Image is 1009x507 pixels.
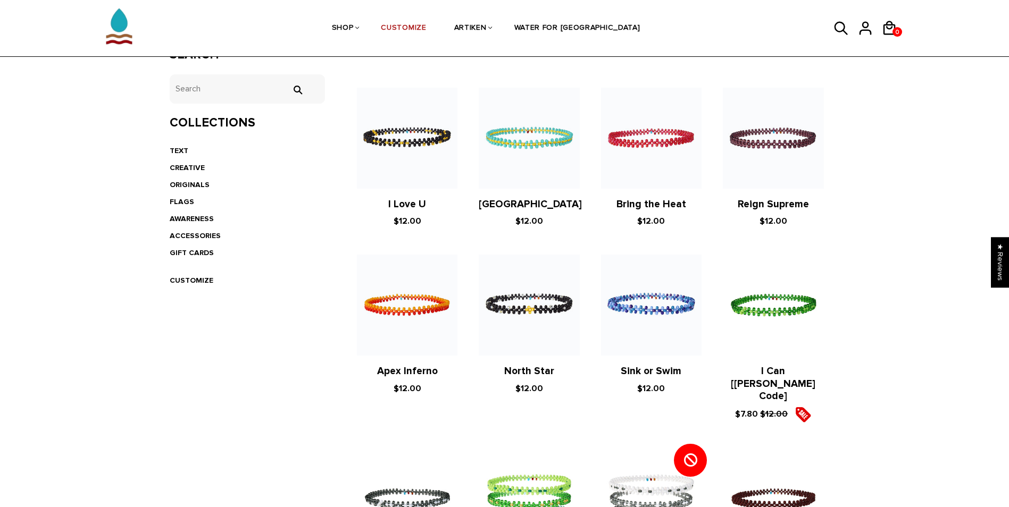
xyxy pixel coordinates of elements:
span: $7.80 [735,409,758,419]
a: I Love U [388,198,426,210]
a: WATER FOR [GEOGRAPHIC_DATA] [514,1,640,57]
span: $12.00 [515,216,543,226]
a: I Can [[PERSON_NAME] Code] [731,365,815,403]
a: FLAGS [170,197,194,206]
a: CUSTOMIZE [381,1,426,57]
a: Apex Inferno [377,365,438,377]
span: 0 [893,26,902,39]
a: 0 [893,27,902,37]
a: TEXT [170,146,188,155]
span: $12.00 [637,216,665,226]
input: Search [287,85,308,95]
a: AWARENESS [170,214,214,223]
a: ORIGINALS [170,180,210,189]
span: $12.00 [760,216,787,226]
span: $12.00 [394,216,421,226]
a: SHOP [332,1,354,57]
a: ARTIKEN [454,1,487,57]
a: North Star [504,365,554,377]
img: sale5.png [795,407,811,422]
div: Click to open Judge.me floating reviews tab [991,237,1009,288]
h3: Collections [170,115,326,131]
a: CREATIVE [170,163,205,172]
input: Search [170,74,326,104]
span: $12.00 [394,383,421,394]
a: CUSTOMIZE [170,276,213,285]
a: ACCESSORIES [170,231,221,240]
span: $12.00 [515,383,543,394]
a: Sink or Swim [621,365,681,377]
a: [GEOGRAPHIC_DATA] [479,198,582,210]
a: Bring the Heat [616,198,686,210]
a: GIFT CARDS [170,248,214,257]
span: $12.00 [637,383,665,394]
s: $12.00 [760,409,788,419]
a: Reign Supreme [738,198,809,210]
